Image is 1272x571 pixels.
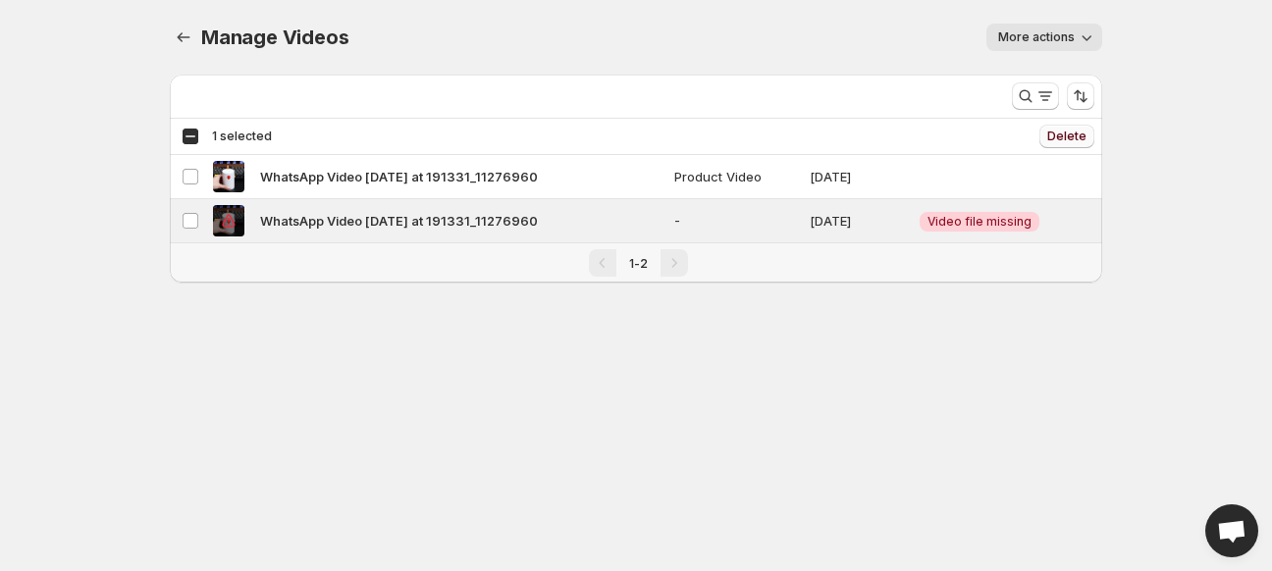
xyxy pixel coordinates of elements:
[804,155,914,199] td: [DATE]
[1205,504,1258,557] div: Open chat
[260,211,538,231] span: WhatsApp Video [DATE] at 191331_11276960
[927,214,1032,230] span: Video file missing
[674,211,798,231] span: -
[629,256,648,271] span: 1-2
[260,167,538,186] span: WhatsApp Video [DATE] at 191331_11276960
[170,24,197,51] button: Manage Videos
[170,242,1102,283] nav: Pagination
[674,167,798,186] span: Product Video
[804,199,914,243] td: [DATE]
[1047,129,1086,144] span: Delete
[1012,82,1059,110] button: Search and filter results
[1039,125,1094,148] button: Delete
[213,161,244,192] img: WhatsApp Video 2025-08-28 at 191331_11276960
[212,129,272,144] span: 1 selected
[986,24,1102,51] button: More actions
[201,26,348,49] span: Manage Videos
[998,29,1075,45] span: More actions
[1067,82,1094,110] button: Sort the results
